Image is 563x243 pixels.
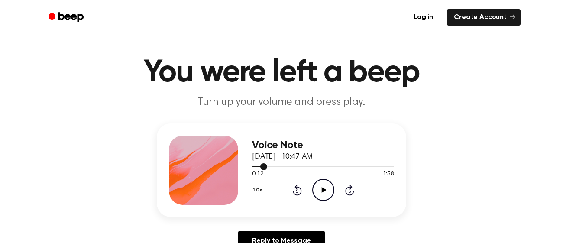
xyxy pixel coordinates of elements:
h1: You were left a beep [60,57,503,88]
span: 0:12 [252,170,263,179]
h3: Voice Note [252,139,394,151]
a: Create Account [447,9,521,26]
a: Beep [42,9,91,26]
button: 1.0x [252,183,265,198]
span: 1:58 [383,170,394,179]
p: Turn up your volume and press play. [115,95,448,110]
span: [DATE] · 10:47 AM [252,153,313,161]
a: Log in [405,7,442,27]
